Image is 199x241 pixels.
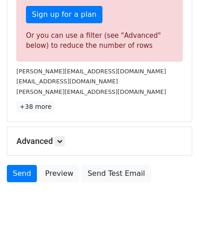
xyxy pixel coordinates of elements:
[26,6,102,23] a: Sign up for a plan
[39,165,79,182] a: Preview
[16,88,166,95] small: [PERSON_NAME][EMAIL_ADDRESS][DOMAIN_NAME]
[16,68,166,75] small: [PERSON_NAME][EMAIL_ADDRESS][DOMAIN_NAME]
[26,31,173,51] div: Or you can use a filter (see "Advanced" below) to reduce the number of rows
[16,78,118,85] small: [EMAIL_ADDRESS][DOMAIN_NAME]
[16,101,55,113] a: +38 more
[7,165,37,182] a: Send
[82,165,151,182] a: Send Test Email
[16,136,183,146] h5: Advanced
